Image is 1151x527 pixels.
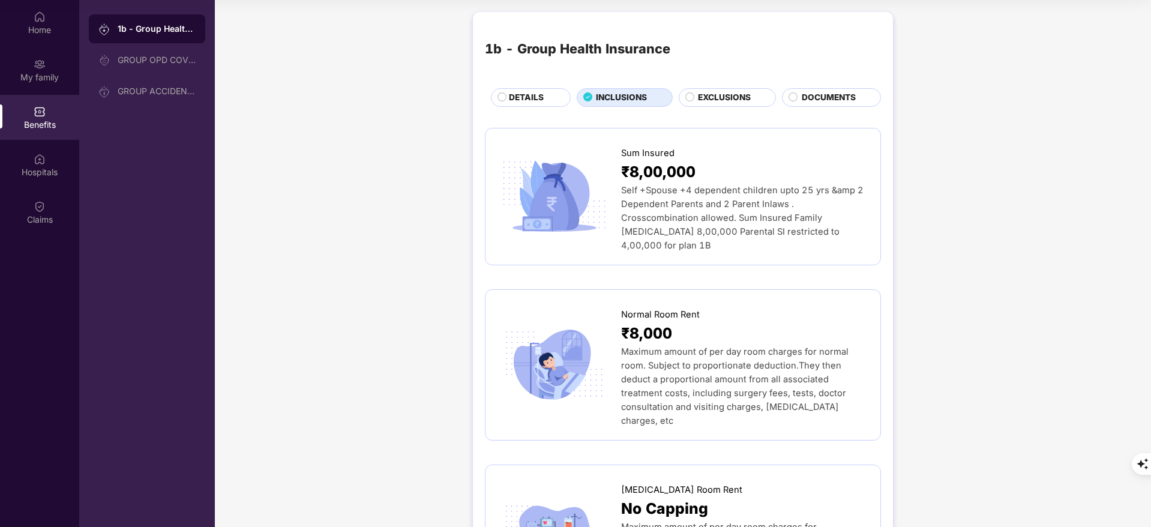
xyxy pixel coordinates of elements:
div: 1b - Group Health Insurance [485,38,670,59]
span: ₹8,000 [621,322,672,345]
img: svg+xml;base64,PHN2ZyBpZD0iSG9tZSIgeG1sbnM9Imh0dHA6Ly93d3cudzMub3JnLzIwMDAvc3ZnIiB3aWR0aD0iMjAiIG... [34,11,46,23]
span: Maximum amount of per day room charges for normal room. Subject to proportionate deduction.They t... [621,346,849,426]
div: GROUP OPD COVER [118,55,196,65]
span: No Capping [621,497,708,520]
img: svg+xml;base64,PHN2ZyB3aWR0aD0iMjAiIGhlaWdodD0iMjAiIHZpZXdCb3g9IjAgMCAyMCAyMCIgZmlsbD0ibm9uZSIgeG... [34,58,46,70]
span: ₹8,00,000 [621,160,696,184]
div: GROUP ACCIDENTAL INSURANCE [118,86,196,96]
img: svg+xml;base64,PHN2ZyBpZD0iQ2xhaW0iIHhtbG5zPSJodHRwOi8vd3d3LnczLm9yZy8yMDAwL3N2ZyIgd2lkdGg9IjIwIi... [34,200,46,212]
span: Normal Room Rent [621,308,700,322]
span: DOCUMENTS [802,91,856,104]
img: svg+xml;base64,PHN2ZyBpZD0iSG9zcGl0YWxzIiB4bWxucz0iaHR0cDovL3d3dy53My5vcmcvMjAwMC9zdmciIHdpZHRoPS... [34,153,46,165]
span: [MEDICAL_DATA] Room Rent [621,483,742,497]
span: INCLUSIONS [596,91,647,104]
img: svg+xml;base64,PHN2ZyB3aWR0aD0iMjAiIGhlaWdodD0iMjAiIHZpZXdCb3g9IjAgMCAyMCAyMCIgZmlsbD0ibm9uZSIgeG... [98,55,110,67]
img: svg+xml;base64,PHN2ZyBpZD0iQmVuZWZpdHMiIHhtbG5zPSJodHRwOi8vd3d3LnczLm9yZy8yMDAwL3N2ZyIgd2lkdGg9Ij... [34,106,46,118]
img: svg+xml;base64,PHN2ZyB3aWR0aD0iMjAiIGhlaWdodD0iMjAiIHZpZXdCb3g9IjAgMCAyMCAyMCIgZmlsbD0ibm9uZSIgeG... [98,23,110,35]
img: svg+xml;base64,PHN2ZyB3aWR0aD0iMjAiIGhlaWdodD0iMjAiIHZpZXdCb3g9IjAgMCAyMCAyMCIgZmlsbD0ibm9uZSIgeG... [98,86,110,98]
div: 1b - Group Health Insurance [118,23,196,35]
span: DETAILS [509,91,544,104]
span: Self +Spouse +4 dependent children upto 25 yrs &amp 2 Dependent Parents and 2 Parent Inlaws . Cro... [621,185,864,251]
img: icon [497,325,611,405]
span: EXCLUSIONS [698,91,751,104]
span: Sum Insured [621,146,675,160]
img: icon [497,157,611,236]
